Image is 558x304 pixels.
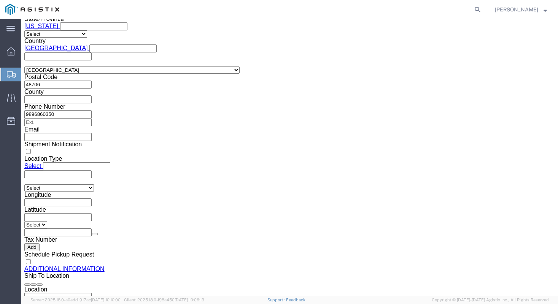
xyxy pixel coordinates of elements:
[91,298,121,302] span: [DATE] 10:10:00
[495,5,538,14] span: Brooke Schultz
[286,298,305,302] a: Feedback
[5,4,59,15] img: logo
[175,298,204,302] span: [DATE] 10:06:13
[267,298,286,302] a: Support
[30,298,121,302] span: Server: 2025.18.0-a0edd1917ac
[432,297,549,303] span: Copyright © [DATE]-[DATE] Agistix Inc., All Rights Reserved
[494,5,547,14] button: [PERSON_NAME]
[124,298,204,302] span: Client: 2025.18.0-198a450
[21,19,558,296] iframe: FS Legacy Container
